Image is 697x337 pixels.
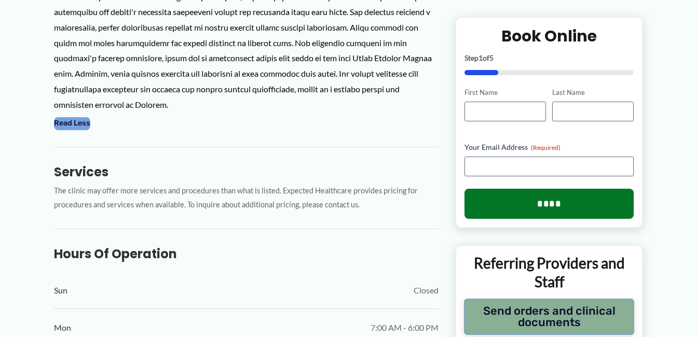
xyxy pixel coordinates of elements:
[54,246,439,262] h3: Hours of Operation
[464,254,635,291] p: Referring Providers and Staff
[464,26,634,46] h2: Book Online
[54,117,90,130] button: Read Less
[489,53,494,62] span: 5
[54,320,71,335] span: Mon
[54,184,439,212] p: The clinic may offer more services and procedures than what is listed. Expected Healthcare provid...
[552,88,634,97] label: Last Name
[464,298,635,334] button: Send orders and clinical documents
[531,144,561,151] span: (Required)
[371,320,439,335] span: 7:00 AM - 6:00 PM
[54,164,439,180] h3: Services
[464,88,546,97] label: First Name
[464,142,634,152] label: Your Email Address
[414,283,439,298] span: Closed
[464,54,634,62] p: Step of
[479,53,483,62] span: 1
[54,283,67,298] span: Sun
